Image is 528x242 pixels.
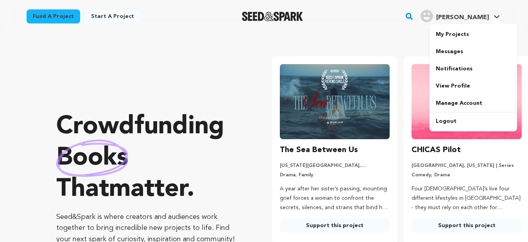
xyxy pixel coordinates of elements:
[280,172,390,178] p: Drama, Family
[280,163,390,169] p: [US_STATE][GEOGRAPHIC_DATA], [US_STATE] | Film Short
[280,64,390,139] img: The Sea Between Us image
[436,14,489,21] span: [PERSON_NAME]
[430,43,517,60] a: Messages
[412,64,522,139] img: CHICAS Pilot image
[85,9,140,23] a: Start a project
[430,77,517,95] a: View Profile
[430,26,517,43] a: My Projects
[412,163,522,169] p: [GEOGRAPHIC_DATA], [US_STATE] | Series
[412,144,461,156] h3: CHICAS Pilot
[412,219,522,233] a: Support this project
[430,95,517,112] a: Manage Account
[412,172,522,178] p: Comedy, Drama
[280,144,358,156] h3: The Sea Between Us
[412,185,522,212] p: Four [DEMOGRAPHIC_DATA]’s live four different lifestyles in [GEOGRAPHIC_DATA] - they must rely on...
[430,113,517,130] a: Logout
[280,185,390,212] p: A year after her sister’s passing, mounting grief forces a woman to confront the secrets, silence...
[421,10,433,22] img: user.png
[56,111,241,205] p: Crowdfunding that .
[109,177,187,202] span: matter
[430,60,517,77] a: Notifications
[421,10,489,22] div: Shahbaz khan H.'s Profile
[242,12,303,21] a: Seed&Spark Homepage
[419,8,501,22] a: Shahbaz khan H.'s Profile
[419,8,501,25] span: Shahbaz khan H.'s Profile
[242,12,303,21] img: Seed&Spark Logo Dark Mode
[56,140,128,177] img: hand sketched image
[280,219,390,233] a: Support this project
[27,9,80,23] a: Fund a project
